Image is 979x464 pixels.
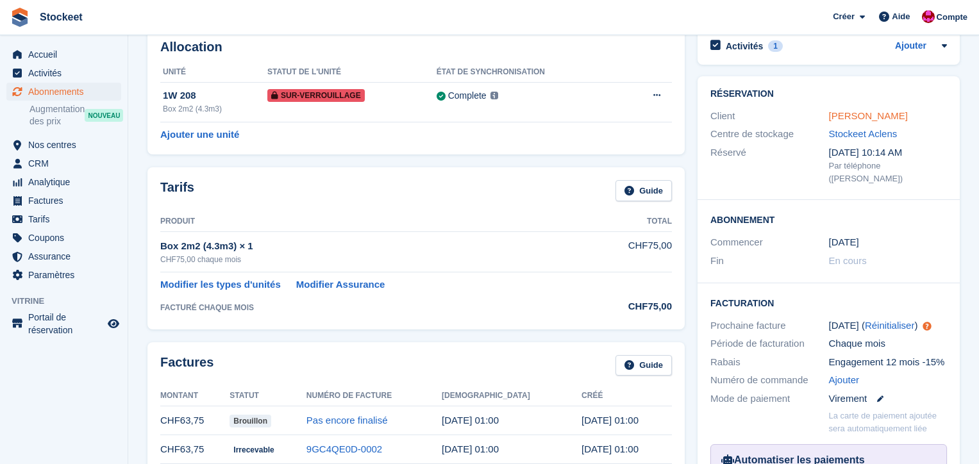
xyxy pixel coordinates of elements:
img: icon-info-grey-7440780725fd019a000dd9b08b2336e03edf1995a4989e88bcd33f0948082b44.svg [490,92,498,99]
div: FACTURÉ CHAQUE MOIS [160,302,589,313]
th: Total [589,211,672,232]
a: Augmentation des prix NOUVEAU [29,103,121,128]
a: Ajouter une unité [160,128,239,142]
div: Client [710,109,829,124]
a: [PERSON_NAME] [829,110,908,121]
time: 2025-07-28 23:00:13 UTC [582,443,639,454]
div: [DATE] 10:14 AM [829,145,948,160]
th: État de synchronisation [437,62,625,83]
div: 1W 208 [163,88,267,103]
p: La carte de paiement ajoutée sera automatiquement liée [829,410,948,435]
span: En cours [829,255,867,266]
h2: Tarifs [160,180,194,201]
div: Fin [710,254,829,269]
span: Nos centres [28,136,105,154]
time: 2025-08-28 23:00:52 UTC [582,415,639,426]
th: Créé [582,386,672,406]
a: menu [6,136,121,154]
div: Numéro de commande [710,373,829,388]
td: CHF63,75 [160,406,230,435]
a: menu [6,192,121,210]
span: Factures [28,192,105,210]
a: menu [6,154,121,172]
th: Unité [160,62,267,83]
a: menu [6,311,121,336]
a: menu [6,266,121,284]
div: CHF75,00 [589,299,672,314]
th: Montant [160,386,230,406]
h2: Facturation [710,296,947,309]
a: menu [6,229,121,247]
a: Guide [615,355,672,376]
img: Valentin BURDET [922,10,935,23]
div: Commencer [710,235,829,250]
h2: Allocation [160,40,672,54]
time: 2025-08-29 23:00:00 UTC [442,415,499,426]
span: Analytique [28,173,105,191]
div: [DATE] ( ) [829,319,948,333]
a: Réinitialiser [865,320,915,331]
span: Vitrine [12,295,128,308]
span: Portail de réservation [28,311,105,336]
div: 1 [768,40,783,52]
time: 2025-07-29 23:00:00 UTC [442,443,499,454]
a: Stockeet [35,6,88,28]
a: menu [6,64,121,82]
h2: Factures [160,355,213,376]
div: Rabais [710,355,829,370]
td: CHF63,75 [160,435,230,464]
a: menu [6,46,121,63]
span: Activités [28,64,105,82]
h2: Activités [726,40,763,52]
div: Période de facturation [710,336,829,351]
div: Par téléphone ([PERSON_NAME]) [829,160,948,185]
span: Augmentation des prix [29,103,85,128]
span: Paramètres [28,266,105,284]
a: 9GC4QE0D-0002 [306,443,382,454]
span: Créer [833,10,855,23]
span: Brouillon [230,415,271,427]
a: Pas encore finalisé [306,415,388,426]
a: Ajouter [829,373,860,388]
a: menu [6,173,121,191]
div: Box 2m2 (4.3m3) × 1 [160,239,589,254]
span: Coupons [28,229,105,247]
div: Prochaine facture [710,319,829,333]
a: Boutique d'aperçu [106,316,121,331]
a: menu [6,247,121,265]
div: Centre de stockage [710,127,829,142]
div: Box 2m2 (4.3m3) [163,103,267,115]
span: Sur-verrouillage [267,89,365,102]
div: Complete [448,89,487,103]
a: Ajouter [895,39,926,54]
span: Aide [892,10,910,23]
div: Chaque mois [829,336,948,351]
th: Produit [160,211,589,232]
h2: Réservation [710,89,947,99]
span: CRM [28,154,105,172]
div: NOUVEAU [85,109,123,122]
h2: Abonnement [710,213,947,226]
div: Tooltip anchor [921,320,933,332]
th: Numéro de facture [306,386,442,406]
th: [DEMOGRAPHIC_DATA] [442,386,582,406]
div: CHF75,00 chaque mois [160,254,589,265]
a: Modifier Assurance [296,278,385,292]
img: stora-icon-8386f47178a22dfd0bd8f6a31ec36ba5ce8667c1dd55bd0f319d3a0aa187defe.svg [10,8,29,27]
div: Engagement 12 mois -15% [829,355,948,370]
span: Tarifs [28,210,105,228]
a: Modifier les types d'unités [160,278,281,292]
td: CHF75,00 [589,231,672,272]
a: Guide [615,180,672,201]
th: Statut [230,386,306,406]
div: Mode de paiement [710,392,829,406]
span: Irrecevable [230,443,278,456]
span: Accueil [28,46,105,63]
a: menu [6,210,121,228]
time: 2025-06-28 23:00:00 UTC [829,235,859,250]
th: Statut de l'unité [267,62,437,83]
span: Compte [937,11,967,24]
span: Abonnements [28,83,105,101]
div: Virement [829,392,948,406]
a: Stockeet Aclens [829,128,898,139]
